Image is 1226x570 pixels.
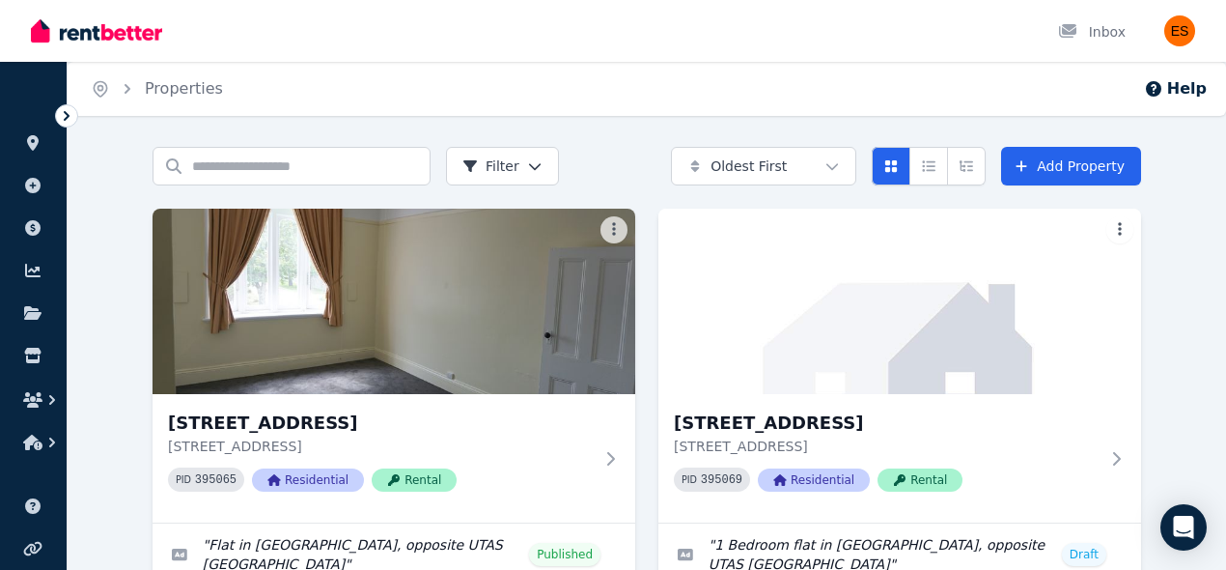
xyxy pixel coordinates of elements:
div: Open Intercom Messenger [1160,504,1207,551]
p: [STREET_ADDRESS] [674,437,1099,456]
button: More options [600,216,627,243]
img: Unit 2/55 Invermay Rd, Invermay [153,209,635,394]
nav: Breadcrumb [68,62,246,116]
span: Residential [758,469,870,492]
small: PID [682,474,697,485]
span: Oldest First [711,157,787,176]
img: Evangeline Samoilov [1164,15,1195,46]
h3: [STREET_ADDRESS] [168,410,593,437]
div: View options [872,147,986,185]
span: Residential [252,469,364,492]
small: PID [176,474,191,485]
code: 395065 [195,473,237,487]
a: Properties [145,79,223,98]
span: Rental [372,469,457,492]
img: RentBetter [31,16,162,45]
a: Add Property [1001,147,1141,185]
button: Filter [446,147,559,185]
span: Rental [878,469,962,492]
p: [STREET_ADDRESS] [168,437,593,456]
button: Expanded list view [947,147,986,185]
h3: [STREET_ADDRESS] [674,410,1099,437]
a: Unit 2/55 Invermay Rd, Invermay[STREET_ADDRESS][STREET_ADDRESS]PID 395065ResidentialRental [153,209,635,523]
button: Card view [872,147,910,185]
a: Unit 1/55 Invermay Rd, Invermay[STREET_ADDRESS][STREET_ADDRESS]PID 395069ResidentialRental [658,209,1141,523]
span: Filter [462,157,519,176]
code: 395069 [701,473,742,487]
button: More options [1106,216,1133,243]
button: Oldest First [671,147,856,185]
img: Unit 1/55 Invermay Rd, Invermay [658,209,1141,394]
button: Compact list view [909,147,948,185]
button: Help [1144,77,1207,100]
div: Inbox [1058,22,1126,42]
